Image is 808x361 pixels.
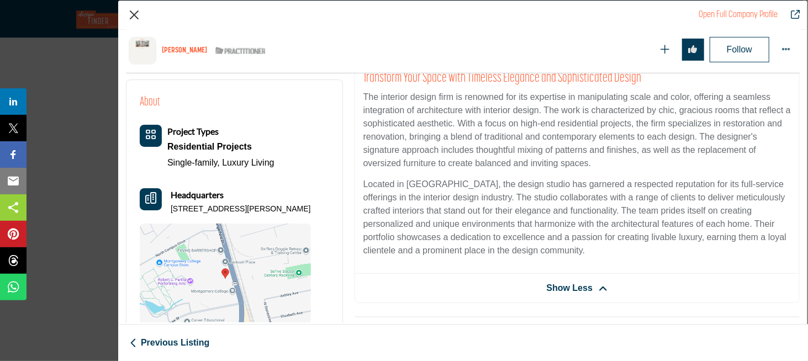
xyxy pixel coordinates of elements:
a: Previous Listing [130,336,209,349]
p: Located in [GEOGRAPHIC_DATA], the design studio has garnered a respected reputation for its full-... [363,178,791,257]
a: Single-family, [167,158,220,167]
button: Headquarter icon [140,188,162,210]
img: dana-tydings logo [129,37,156,65]
span: Show Less [547,282,593,295]
img: Location Map [140,224,311,334]
img: ASID Qualified Practitioners [215,44,265,58]
a: Redirect to dana-tydings [783,8,800,22]
b: Project Types [167,126,219,136]
h2: About [140,93,160,112]
p: The interior design firm is renowned for its expertise in manipulating scale and color, offering ... [363,91,791,170]
button: More Options [775,39,797,61]
button: Close [126,7,142,23]
a: Luxury Living [222,158,274,167]
div: Types of projects range from simple residential renovations to highly complex commercial initiati... [167,139,274,155]
a: Redirect to dana-tydings [699,10,778,19]
p: [STREET_ADDRESS][PERSON_NAME] [171,204,311,215]
h2: Transform Your Space with Timeless Elegance and Sophisticated Design [363,70,791,87]
button: Follow [710,37,769,62]
a: Residential Projects [167,139,274,155]
a: Project Types [167,127,219,136]
h1: [PERSON_NAME] [162,46,207,56]
button: Category Icon [140,125,162,147]
b: Headquarters [171,188,224,201]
